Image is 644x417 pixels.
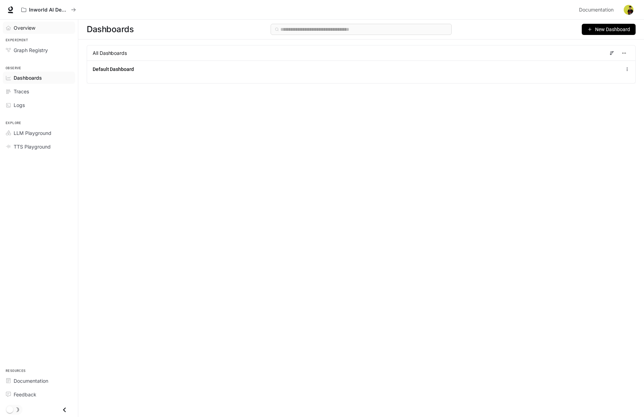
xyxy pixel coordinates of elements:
[595,26,630,33] span: New Dashboard
[18,3,79,17] button: All workspaces
[29,7,68,13] p: Inworld AI Demos
[87,22,134,36] span: Dashboards
[3,141,75,153] a: TTS Playground
[14,391,36,398] span: Feedback
[57,403,72,417] button: Close drawer
[3,375,75,387] a: Documentation
[14,88,29,95] span: Traces
[14,74,42,81] span: Dashboards
[579,6,614,14] span: Documentation
[6,405,13,413] span: Dark mode toggle
[93,66,134,73] a: Default Dashboard
[3,72,75,84] a: Dashboards
[14,46,48,54] span: Graph Registry
[576,3,619,17] a: Documentation
[3,85,75,98] a: Traces
[3,44,75,56] a: Graph Registry
[622,3,636,17] button: User avatar
[14,101,25,109] span: Logs
[93,50,127,57] span: All Dashboards
[14,377,48,384] span: Documentation
[3,127,75,139] a: LLM Playground
[3,22,75,34] a: Overview
[14,129,51,137] span: LLM Playground
[582,24,636,35] button: New Dashboard
[624,5,634,15] img: User avatar
[14,143,51,150] span: TTS Playground
[3,388,75,401] a: Feedback
[3,99,75,111] a: Logs
[14,24,35,31] span: Overview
